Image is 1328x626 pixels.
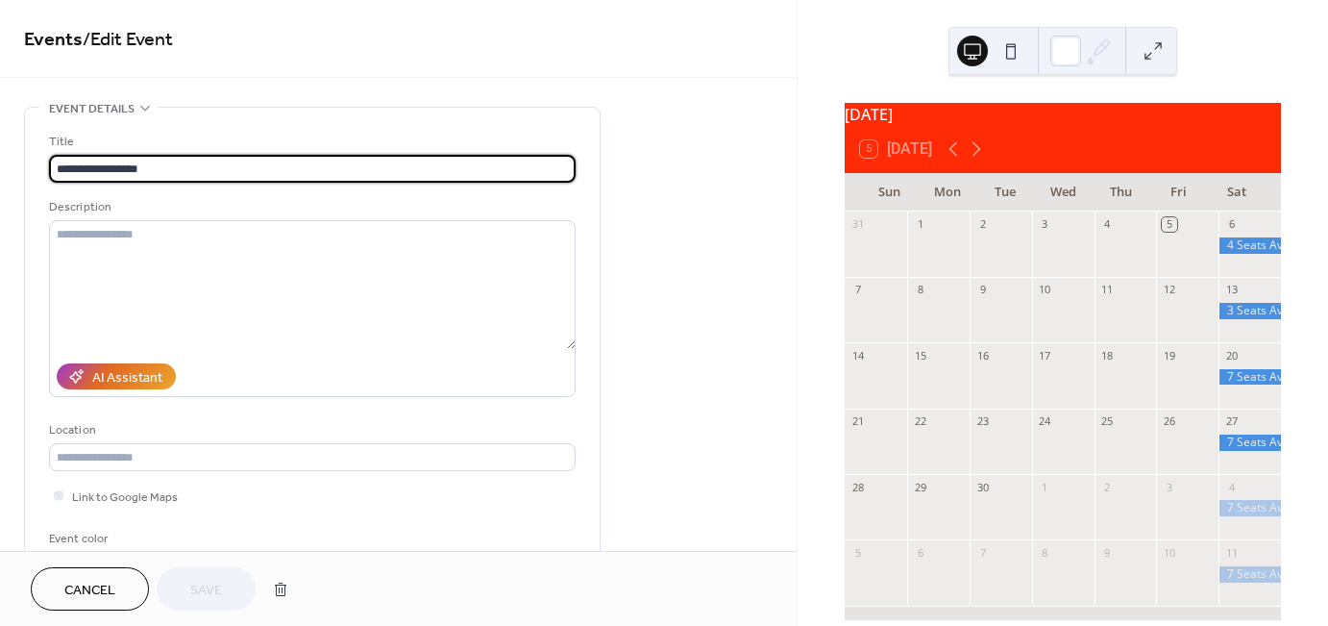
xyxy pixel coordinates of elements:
[92,368,162,388] div: AI Assistant
[918,173,975,212] div: Mon
[1100,545,1115,560] div: 9
[1100,283,1115,297] div: 11
[1038,283,1052,297] div: 10
[1092,173,1149,212] div: Thu
[1100,217,1115,232] div: 4
[1224,348,1239,363] div: 20
[860,173,918,212] div: Sun
[975,217,990,232] div: 2
[1208,173,1266,212] div: Sat
[1224,545,1239,560] div: 11
[1038,217,1052,232] div: 3
[1224,414,1239,429] div: 27
[850,348,865,363] div: 14
[1162,217,1176,232] div: 5
[850,414,865,429] div: 21
[975,348,990,363] div: 16
[49,420,572,440] div: Location
[850,217,865,232] div: 31
[975,283,990,297] div: 9
[83,21,173,59] span: / Edit Event
[1218,238,1281,254] div: 4 Seats Available
[1038,480,1052,494] div: 1
[1162,348,1176,363] div: 19
[845,103,1281,126] div: [DATE]
[1224,217,1239,232] div: 6
[1162,414,1176,429] div: 26
[49,132,572,152] div: Title
[1218,303,1281,319] div: 3 Seats Available
[1100,348,1115,363] div: 18
[1149,173,1207,212] div: Fri
[24,21,83,59] a: Events
[850,545,865,560] div: 5
[1162,480,1176,494] div: 3
[1162,283,1176,297] div: 12
[1100,480,1115,494] div: 2
[975,545,990,560] div: 7
[1218,500,1281,516] div: 7 Seats Available
[1038,414,1052,429] div: 24
[49,197,572,217] div: Description
[1038,545,1052,560] div: 8
[1038,348,1052,363] div: 17
[913,283,927,297] div: 8
[31,567,149,611] button: Cancel
[1224,283,1239,297] div: 13
[64,581,115,601] span: Cancel
[913,545,927,560] div: 6
[850,480,865,494] div: 28
[1034,173,1092,212] div: Wed
[1218,369,1281,386] div: 7 Seats Available
[913,348,927,363] div: 15
[976,173,1034,212] div: Tue
[850,283,865,297] div: 7
[913,217,927,232] div: 1
[1224,480,1239,494] div: 4
[1100,414,1115,429] div: 25
[1162,545,1176,560] div: 10
[975,414,990,429] div: 23
[1218,566,1281,583] div: 7 Seats Available
[1218,435,1281,451] div: 7 Seats Available
[49,529,193,549] div: Event color
[913,480,927,494] div: 29
[49,99,135,119] span: Event details
[975,480,990,494] div: 30
[57,363,176,389] button: AI Assistant
[72,488,178,508] span: Link to Google Maps
[913,414,927,429] div: 22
